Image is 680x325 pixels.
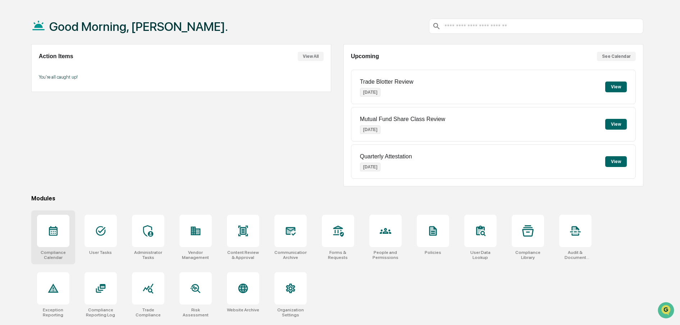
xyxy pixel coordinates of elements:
[37,307,69,317] div: Exception Reporting
[24,62,91,68] div: We're available if you need us!
[369,250,402,260] div: People and Permissions
[85,307,117,317] div: Compliance Reporting Log
[360,163,381,171] p: [DATE]
[605,82,627,92] button: View
[360,125,381,134] p: [DATE]
[657,301,676,321] iframe: Open customer support
[227,250,259,260] div: Content Review & Approval
[49,19,228,34] h1: Good Morning, [PERSON_NAME].
[52,91,58,97] div: 🗄️
[351,53,379,60] h2: Upcoming
[512,250,544,260] div: Compliance Library
[59,90,89,98] span: Attestations
[51,121,87,127] a: Powered byPylon
[4,101,48,114] a: 🔎Data Lookup
[72,122,87,127] span: Pylon
[559,250,592,260] div: Audit & Document Logs
[4,88,49,101] a: 🖐️Preclearance
[132,250,164,260] div: Administrator Tasks
[39,74,324,80] p: You're all caught up!
[132,307,164,317] div: Trade Compliance
[179,250,212,260] div: Vendor Management
[360,79,414,85] p: Trade Blotter Review
[14,90,46,98] span: Preclearance
[89,250,112,255] div: User Tasks
[360,153,412,160] p: Quarterly Attestation
[227,307,259,312] div: Website Archive
[39,53,73,60] h2: Action Items
[7,105,13,111] div: 🔎
[605,156,627,167] button: View
[179,307,212,317] div: Risk Assessment
[360,88,381,97] p: [DATE]
[24,55,118,62] div: Start new chat
[274,250,307,260] div: Communications Archive
[37,250,69,260] div: Compliance Calendar
[298,52,324,61] button: View All
[597,52,636,61] button: See Calendar
[49,88,92,101] a: 🗄️Attestations
[122,57,131,66] button: Start new chat
[7,91,13,97] div: 🖐️
[7,55,20,68] img: 1746055101610-c473b297-6a78-478c-a979-82029cc54cd1
[7,15,131,27] p: How can we help?
[464,250,497,260] div: User Data Lookup
[605,119,627,130] button: View
[14,104,45,111] span: Data Lookup
[274,307,307,317] div: Organization Settings
[322,250,354,260] div: Forms & Requests
[425,250,441,255] div: Policies
[360,116,445,122] p: Mutual Fund Share Class Review
[31,195,643,202] div: Modules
